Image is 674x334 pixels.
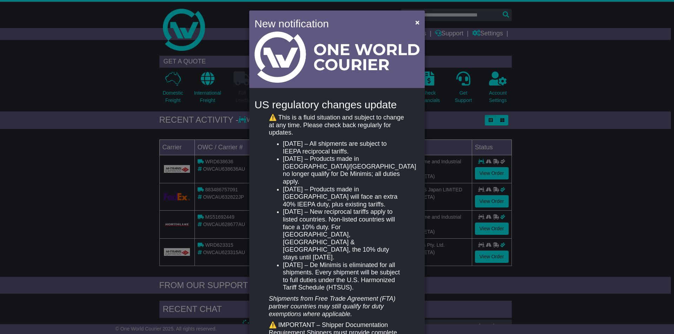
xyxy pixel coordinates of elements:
[283,186,405,209] li: [DATE] – Products made in [GEOGRAPHIC_DATA] will face an extra 40% IEEPA duty, plus existing tari...
[255,99,419,110] h4: US regulatory changes update
[269,295,396,317] em: Shipments from Free Trade Agreement (FTA) partner countries may still qualify for duty exemptions...
[415,18,419,26] span: ×
[255,32,419,83] img: Light
[255,16,405,32] h4: New notification
[283,140,405,155] li: [DATE] – All shipments are subject to IEEPA reciprocal tariffs.
[283,155,405,185] li: [DATE] – Products made in [GEOGRAPHIC_DATA]/[GEOGRAPHIC_DATA] no longer qualify for De Minimis; a...
[269,114,405,137] p: ⚠️ This is a fluid situation and subject to change at any time. Please check back regularly for u...
[412,15,423,29] button: Close
[283,208,405,261] li: [DATE] – New reciprocal tariffs apply to listed countries. Non-listed countries will face a 10% d...
[283,261,405,292] li: [DATE] – De Minimis is eliminated for all shipments. Every shipment will be subject to full dutie...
